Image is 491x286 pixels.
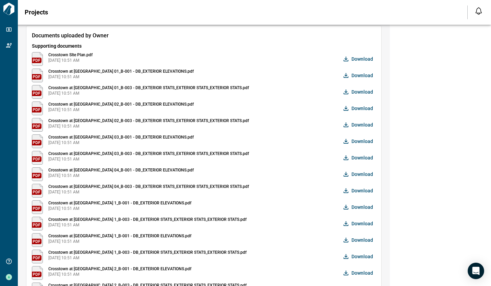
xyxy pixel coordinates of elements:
[351,237,373,243] span: Download
[25,9,48,16] span: Projects
[351,154,373,161] span: Download
[48,123,249,129] span: [DATE] 10:51 AM
[48,189,249,195] span: [DATE] 10:51 AM
[351,171,373,178] span: Download
[48,266,191,272] span: Crosstown at [GEOGRAPHIC_DATA] 2_B-001 - DB_EXTERIOR ELEVATIONS.pdf
[48,134,194,140] span: Crosstown at [GEOGRAPHIC_DATA] 03_B-001 - DB_EXTERIOR ELEVATIONS.pdf
[473,5,484,16] button: Open notification feed
[32,43,376,49] span: Supporting documents
[468,263,484,279] div: Open Intercom Messenger
[48,58,93,63] span: [DATE] 10:51 AM
[48,167,194,173] span: Crosstown at [GEOGRAPHIC_DATA] 04_B-001 - DB_EXTERIOR ELEVATIONS.pdf
[342,102,376,115] button: Download
[48,272,191,277] span: [DATE] 10:51 AM
[32,52,43,66] img: pdf
[48,222,247,228] span: [DATE] 10:51 AM
[48,52,93,58] span: Crosstown SIte Plan.pdf
[342,200,376,214] button: Download
[32,102,43,115] img: pdf
[32,69,43,82] img: pdf
[48,156,249,162] span: [DATE] 10:51 AM
[48,140,194,145] span: [DATE] 10:51 AM
[48,69,194,74] span: Crosstown at [GEOGRAPHIC_DATA] 01_B-001 - DB_EXTERIOR ELEVATIONS.pdf
[32,134,43,148] img: pdf
[32,250,43,263] img: pdf
[32,233,43,247] img: pdf
[32,200,43,214] img: pdf
[48,206,191,211] span: [DATE] 10:51 AM
[48,91,249,96] span: [DATE] 10:51 AM
[48,255,247,261] span: [DATE] 10:51 AM
[48,239,191,244] span: [DATE] 10:51 AM
[351,187,373,194] span: Download
[351,253,373,260] span: Download
[48,233,191,239] span: Crosstown at [GEOGRAPHIC_DATA] 1_B-001 - DB_EXTERIOR ELEVATIONS.pdf
[342,250,376,263] button: Download
[351,270,373,276] span: Download
[32,184,43,198] img: pdf
[32,167,43,181] img: pdf
[342,217,376,230] button: Download
[351,105,373,112] span: Download
[48,217,247,222] span: Crosstown at [GEOGRAPHIC_DATA] 1_B-003 - DB_EXTERIOR STATS_EXTERIOR STATS_EXTERIOR STATS.pdf
[342,134,376,148] button: Download
[351,88,373,95] span: Download
[351,56,373,62] span: Download
[48,102,194,107] span: Crosstown at [GEOGRAPHIC_DATA] 02_B-001 - DB_EXTERIOR ELEVATIONS.pdf
[351,204,373,211] span: Download
[48,173,194,178] span: [DATE] 10:51 AM
[32,151,43,165] img: pdf
[342,167,376,181] button: Download
[351,121,373,128] span: Download
[48,85,249,91] span: Crosstown at [GEOGRAPHIC_DATA] 01_B-003 - DB_EXTERIOR STATS_EXTERIOR STATS_EXTERIOR STATS.pdf
[342,151,376,165] button: Download
[342,52,376,66] button: Download
[342,85,376,99] button: Download
[342,233,376,247] button: Download
[32,217,43,230] img: pdf
[48,200,191,206] span: Crosstown at [GEOGRAPHIC_DATA] 1_B-001 - DB_EXTERIOR ELEVATIONS.pdf
[351,220,373,227] span: Download
[342,118,376,132] button: Download
[351,72,373,79] span: Download
[48,184,249,189] span: Crosstown at [GEOGRAPHIC_DATA] 04_B-003 - DB_EXTERIOR STATS_EXTERIOR STATS_EXTERIOR STATS.pdf
[48,250,247,255] span: Crosstown at [GEOGRAPHIC_DATA] 1_B-003 - DB_EXTERIOR STATS_EXTERIOR STATS_EXTERIOR STATS.pdf
[32,118,43,132] img: pdf
[32,266,43,280] img: pdf
[32,32,376,40] span: Documents uploaded by Owner
[351,138,373,145] span: Download
[342,184,376,198] button: Download
[48,74,194,80] span: [DATE] 10:51 AM
[48,107,194,112] span: [DATE] 10:51 AM
[342,266,376,280] button: Download
[48,151,249,156] span: Crosstown at [GEOGRAPHIC_DATA] 03_B-003 - DB_EXTERIOR STATS_EXTERIOR STATS_EXTERIOR STATS.pdf
[342,69,376,82] button: Download
[48,118,249,123] span: Crosstown at [GEOGRAPHIC_DATA] 02_B-003 - DB_EXTERIOR STATS_EXTERIOR STATS_EXTERIOR STATS.pdf
[32,85,43,99] img: pdf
